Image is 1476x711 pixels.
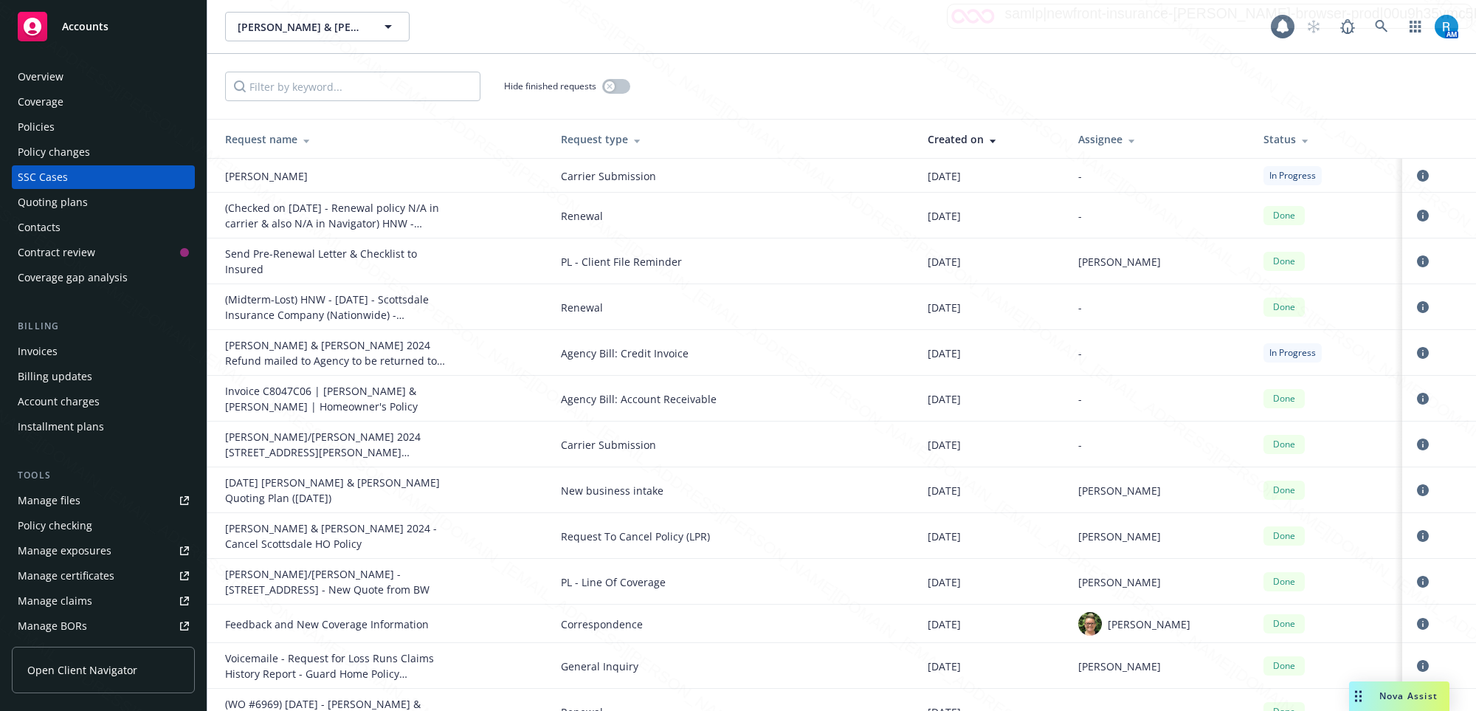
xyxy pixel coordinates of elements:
div: Manage claims [18,589,92,613]
div: (Checked on 08/22/2025 - Renewal policy N/A in carrier & also N/A in Navigator) HNW - 10/02/25 - ... [225,200,446,231]
a: Manage exposures [12,539,195,563]
div: Status [1263,131,1390,147]
div: Lewis/Blinderman - 204 Southern Heights Blvd - New Quote from BW [225,566,446,597]
div: Overview [18,65,63,89]
span: In Progress [1269,346,1316,360]
a: Accounts [12,6,195,47]
span: Agency Bill: Credit Invoice [561,346,904,361]
div: Voicemaile - Request for Loss Runs Claims History Report - Guard Home Policy RAHO437253 [225,650,446,681]
div: Policy checking [18,514,92,537]
a: Contacts [12,216,195,239]
div: Policies [18,115,55,139]
span: [DATE] [928,483,961,498]
div: Rachel Lewis & Doran Blinderman 2024 Refund mailed to Agency to be returned to insured - Scottsda... [225,337,446,368]
span: Renewal [561,208,904,224]
div: - [1078,437,1240,453]
a: Search [1367,12,1396,41]
span: [PERSON_NAME] [1078,254,1161,269]
div: - [1078,208,1240,224]
span: [PERSON_NAME] [1078,483,1161,498]
img: photo [1078,612,1102,636]
div: - [1078,391,1240,407]
span: [PERSON_NAME] [1078,529,1161,544]
span: Done [1269,484,1299,497]
div: - [1078,168,1240,184]
div: Policy changes [18,140,90,164]
a: Contract review [12,241,195,264]
span: Renewal [561,300,904,315]
div: Feedback and New Coverage Information [225,616,446,632]
span: Done [1269,255,1299,268]
span: Done [1269,392,1299,405]
div: Contract review [18,241,95,264]
span: Accounts [62,21,108,32]
a: SSC Cases [12,165,195,189]
a: Policy changes [12,140,195,164]
span: [DATE] [928,168,961,184]
div: Request name [225,131,537,147]
div: JE Brown [225,168,446,184]
a: circleInformation [1414,436,1432,453]
a: Policies [12,115,195,139]
div: Request type [561,131,904,147]
span: Agency Bill: Account Receivable [561,391,904,407]
span: New business intake [561,483,904,498]
span: [DATE] [928,616,961,632]
span: [PERSON_NAME] [1078,574,1161,590]
div: Created on [928,131,1055,147]
a: Manage BORs [12,614,195,638]
a: Manage claims [12,589,195,613]
div: SSC Cases [18,165,68,189]
a: circleInformation [1414,344,1432,362]
div: Assignee [1078,131,1240,147]
div: Installment plans [18,415,104,439]
a: Manage files [12,489,195,512]
span: Done [1269,575,1299,588]
span: [DATE] [928,659,961,674]
span: In Progress [1269,169,1316,182]
span: [DATE] [928,437,961,453]
button: [PERSON_NAME] & [PERSON_NAME] [225,12,410,41]
span: Request To Cancel Policy (LPR) [561,529,904,544]
a: Quoting plans [12,190,195,214]
span: Done [1269,300,1299,314]
div: Coverage [18,90,63,114]
a: circleInformation [1414,481,1432,499]
span: [DATE] [928,391,961,407]
div: Account charges [18,390,100,413]
span: [PERSON_NAME] [1078,659,1161,674]
a: Policy checking [12,514,195,537]
div: Manage files [18,489,80,512]
span: Done [1269,617,1299,631]
a: Billing updates [12,365,195,388]
span: General Inquiry [561,659,904,674]
span: [DATE] [928,574,961,590]
div: Coverage gap analysis [18,266,128,289]
a: Manage certificates [12,564,195,588]
div: Manage exposures [18,539,111,563]
span: Carrier Submission [561,168,904,184]
a: Account charges [12,390,195,413]
a: Report a Bug [1333,12,1362,41]
div: - [1078,346,1240,361]
div: Manage BORs [18,614,87,638]
span: [DATE] [928,254,961,269]
span: Nova Assist [1379,690,1438,702]
a: circleInformation [1414,298,1432,316]
span: [DATE] [928,208,961,224]
a: Start snowing [1299,12,1328,41]
div: 10/18/2024 Rachel Lewis & Doran Blinderman Quoting Plan (2024-10-18) [225,475,446,506]
a: Installment plans [12,415,195,439]
a: circleInformation [1414,253,1432,270]
div: Contacts [18,216,61,239]
a: circleInformation [1414,167,1432,185]
div: Billing updates [18,365,92,388]
span: [PERSON_NAME] & [PERSON_NAME] [238,19,365,35]
span: Done [1269,438,1299,451]
span: PL - Client File Reminder [561,254,904,269]
a: Coverage gap analysis [12,266,195,289]
button: Nova Assist [1349,681,1449,711]
div: Invoices [18,340,58,363]
a: Overview [12,65,195,89]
